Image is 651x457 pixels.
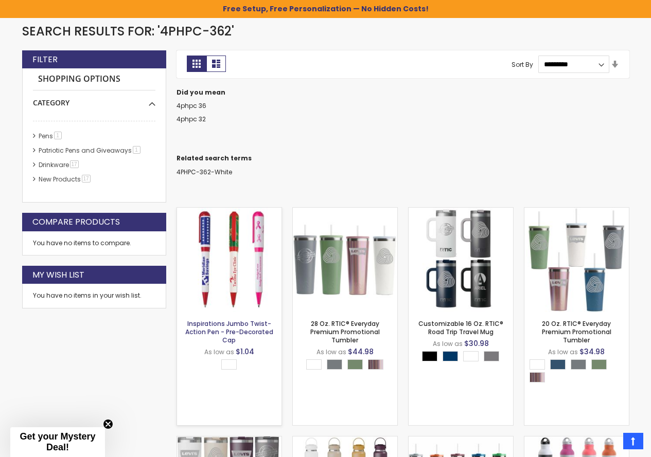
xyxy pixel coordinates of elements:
[236,346,254,357] span: $1.04
[187,56,206,72] strong: Grid
[524,208,629,312] img: 20 Oz. RTIC® Everyday Premium Promotional Tumbler
[524,436,629,445] a: Promotional RTIC® Bottle Chiller Insulated Cooler
[422,351,504,364] div: Select A Color
[177,208,281,312] img: Inspirations Jumbo Twist-Action Pen - Pre-Decorated Cap
[204,348,234,356] span: As low as
[347,359,363,370] div: Sage Green
[316,348,346,356] span: As low as
[177,88,629,97] dt: Did you mean
[33,291,155,300] div: You have no items in your wish list.
[409,436,513,445] a: 40 Oz. RTIC® Road Trip Tumbler
[418,319,503,336] a: Customizable 16 Oz. RTIC® Road Trip Travel Mug
[22,231,166,255] div: You have no items to compare.
[306,359,322,370] div: White
[20,431,95,452] span: Get your Mystery Deal!
[36,132,65,140] a: Pens1
[368,359,383,370] div: Snapdragon Glitter
[327,359,342,370] div: Fog
[70,160,79,168] span: 17
[177,115,206,123] a: 4phpc 32
[443,351,458,361] div: Navy Blue
[177,436,281,445] a: 40 Oz. RTIC® Essential Branded Tumbler
[177,207,281,216] a: Inspirations Jumbo Twist-Action Pen - Pre-Decorated Cap
[103,419,113,429] button: Close teaser
[82,175,91,182] span: 17
[133,146,140,154] span: 1
[524,207,629,216] a: 20 Oz. RTIC® Everyday Premium Promotional Tumbler
[293,208,397,312] img: 28 Oz. RTIC® Everyday Premium Promotional Tumbler
[293,207,397,216] a: 28 Oz. RTIC® Everyday Premium Promotional Tumbler
[32,269,84,281] strong: My Wish List
[32,216,120,228] strong: Compare Products
[293,436,397,445] a: 40 Oz. RTIC® Custom Outback Bottle
[177,168,232,176] a: 4PHPC-362-White
[433,339,463,348] span: As low as
[221,359,242,372] div: Select A Color
[571,359,586,370] div: Fog
[306,359,389,372] div: Select A Color
[54,132,62,139] span: 1
[221,359,237,370] div: White
[422,351,437,361] div: Black
[36,146,144,155] a: Patriotic Pens and Giveaways1
[464,338,489,349] span: $30.98
[530,359,629,385] div: Select A Color
[579,346,605,357] span: $34.98
[409,208,513,312] img: Customizable 16 Oz. RTIC® Road Trip Travel Mug
[32,54,58,65] strong: Filter
[348,346,374,357] span: $44.98
[530,359,545,370] div: White
[512,60,533,68] label: Sort By
[33,90,155,108] div: Category
[36,175,94,184] a: New Products17
[550,359,566,370] div: Storm
[542,319,611,344] a: 20 Oz. RTIC® Everyday Premium Promotional Tumbler
[548,348,578,356] span: As low as
[310,319,380,344] a: 28 Oz. RTIC® Everyday Premium Promotional Tumbler
[177,101,206,110] a: 4phpc 36
[177,154,629,162] dt: Related search terms
[33,68,155,90] strong: Shopping Options
[566,429,651,457] iframe: Google Customer Reviews
[36,160,82,169] a: Drinkware17
[22,23,234,40] span: Search results for: '4pHPC-362'
[463,351,479,361] div: White
[409,207,513,216] a: Customizable 16 Oz. RTIC® Road Trip Travel Mug
[10,427,105,457] div: Get your Mystery Deal!Close teaser
[484,351,499,361] div: Graphite
[185,319,273,344] a: Inspirations Jumbo Twist-Action Pen - Pre-Decorated Cap
[530,372,545,382] div: Snapdragon Glitter
[591,359,607,370] div: Sage Green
